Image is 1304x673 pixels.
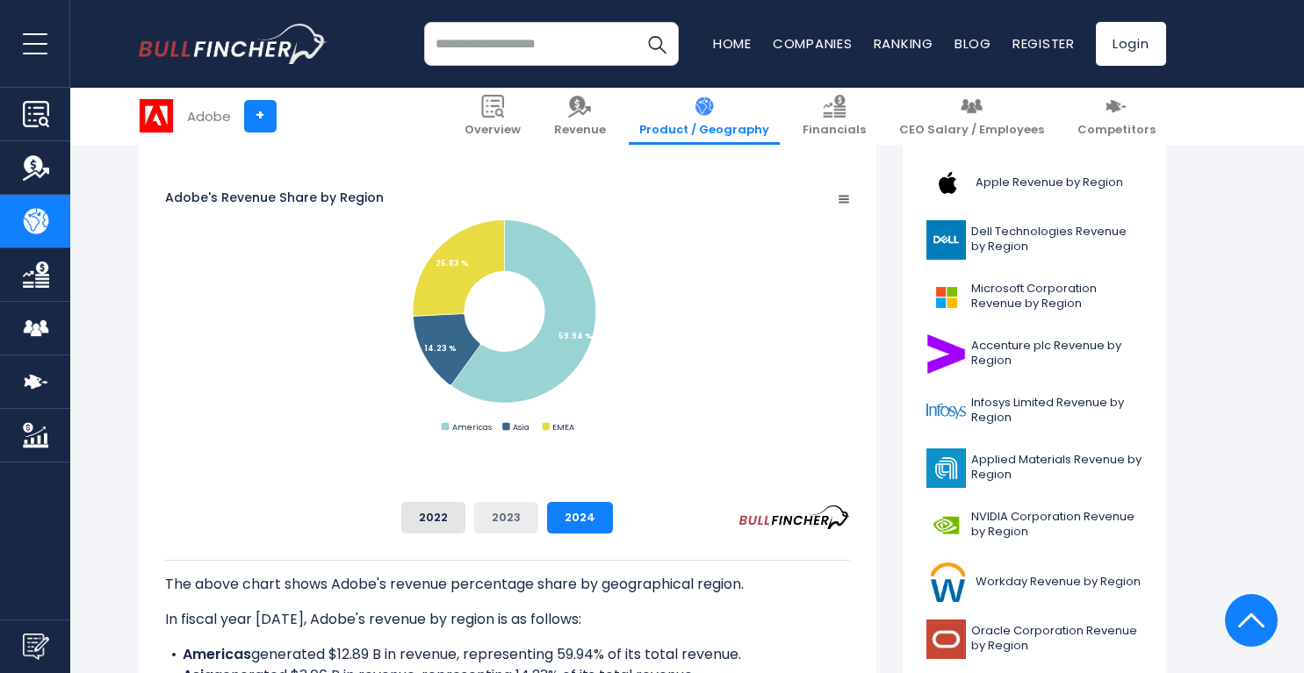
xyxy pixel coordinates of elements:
a: Revenue [544,88,616,145]
a: Companies [773,34,853,53]
text: 14.23 % [423,342,456,354]
a: Competitors [1067,88,1166,145]
span: Revenue [554,123,606,138]
button: Search [635,22,679,66]
span: Financials [803,123,866,138]
span: Dell Technologies Revenue by Region [971,225,1142,254]
a: CEO Salary / Employees [889,88,1055,145]
img: ACN logo [926,334,966,374]
img: INFY logo [926,391,966,431]
a: Product / Geography [629,88,780,145]
span: Overview [465,123,521,138]
a: Financials [792,88,876,145]
img: WDAY logo [926,562,970,602]
b: Americas [183,644,251,664]
svg: Adobe's Revenue Share by Region [165,137,850,488]
li: generated $12.89 B in revenue, representing 59.94% of its total revenue. [165,644,850,665]
a: Overview [454,88,531,145]
text: Americas [451,421,491,433]
p: In fiscal year [DATE], Adobe's revenue by region is as follows: [165,609,850,630]
a: Oracle Corporation Revenue by Region [916,615,1153,663]
img: AMAT logo [926,448,966,488]
tspan: Adobe's Revenue Share by Region [165,189,384,206]
img: bullfincher logo [139,24,328,64]
a: Infosys Limited Revenue by Region [916,387,1153,435]
img: DELL logo [926,220,966,260]
a: NVIDIA Corporation Revenue by Region [916,501,1153,549]
a: Home [713,34,752,53]
text: 25.83 % [436,257,469,268]
button: 2023 [474,502,538,533]
span: Oracle Corporation Revenue by Region [971,624,1142,654]
a: Apple Revenue by Region [916,159,1153,207]
span: Applied Materials Revenue by Region [971,453,1142,483]
a: Go to homepage [139,24,328,64]
text: 59.94 % [558,330,593,341]
a: Login [1096,22,1166,66]
span: Accenture plc Revenue by Region [971,339,1142,369]
text: EMEA [552,421,574,433]
img: ORCL logo [926,619,966,659]
button: 2024 [547,502,613,533]
a: Dell Technologies Revenue by Region [916,216,1153,264]
a: Accenture plc Revenue by Region [916,330,1153,378]
img: AAPL logo [926,163,970,203]
span: Workday Revenue by Region [976,575,1141,590]
img: ADBE logo [140,99,173,132]
span: Apple Revenue by Region [976,175,1123,190]
span: Infosys Limited Revenue by Region [971,396,1142,426]
a: + [244,100,277,132]
a: Blog [955,34,991,53]
text: Asia [513,421,530,433]
a: Ranking [874,34,933,53]
img: NVDA logo [926,505,966,545]
span: NVIDIA Corporation Revenue by Region [971,510,1142,540]
span: Competitors [1077,123,1156,138]
span: Microsoft Corporation Revenue by Region [971,282,1142,311]
button: 2022 [401,502,465,533]
a: Workday Revenue by Region [916,558,1153,606]
a: Microsoft Corporation Revenue by Region [916,273,1153,321]
div: Adobe [187,106,231,126]
a: Applied Materials Revenue by Region [916,444,1153,492]
span: Product / Geography [639,123,769,138]
span: CEO Salary / Employees [899,123,1044,138]
p: The above chart shows Adobe's revenue percentage share by geographical region. [165,574,850,595]
img: MSFT logo [926,277,966,317]
a: Register [1012,34,1075,53]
